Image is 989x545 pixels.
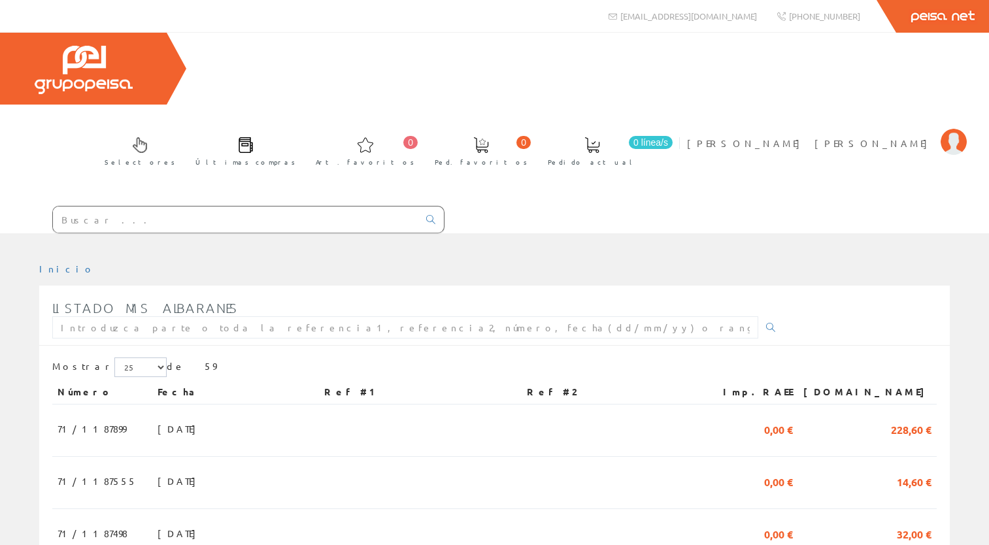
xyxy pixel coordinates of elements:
[52,316,758,339] input: Introduzca parte o toda la referencia1, referencia2, número, fecha(dd/mm/yy) o rango de fechas(dd...
[764,470,793,492] span: 0,00 €
[58,470,137,492] span: 71/1187555
[789,10,860,22] span: [PHONE_NUMBER]
[158,522,203,544] span: [DATE]
[319,380,521,404] th: Ref #1
[52,380,152,404] th: Número
[52,357,937,380] div: de 59
[891,418,931,440] span: 228,60 €
[316,156,414,169] span: Art. favoritos
[629,136,673,149] span: 0 línea/s
[152,380,319,404] th: Fecha
[687,137,934,150] span: [PERSON_NAME] [PERSON_NAME]
[516,136,531,149] span: 0
[114,357,167,377] select: Mostrar
[158,418,203,440] span: [DATE]
[403,136,418,149] span: 0
[35,46,133,94] img: Grupo Peisa
[105,156,175,169] span: Selectores
[58,522,127,544] span: 71/1187498
[39,263,95,274] a: Inicio
[435,156,528,169] span: Ped. favoritos
[764,418,793,440] span: 0,00 €
[52,357,167,377] label: Mostrar
[58,418,126,440] span: 71/1187899
[687,126,967,139] a: [PERSON_NAME] [PERSON_NAME]
[764,522,793,544] span: 0,00 €
[53,206,418,233] input: Buscar ...
[897,522,931,544] span: 32,00 €
[620,10,757,22] span: [EMAIL_ADDRESS][DOMAIN_NAME]
[897,470,931,492] span: 14,60 €
[182,126,302,174] a: Últimas compras
[700,380,798,404] th: Imp.RAEE
[195,156,295,169] span: Últimas compras
[52,300,239,316] span: Listado mis albaranes
[522,380,700,404] th: Ref #2
[92,126,182,174] a: Selectores
[798,380,937,404] th: [DOMAIN_NAME]
[158,470,203,492] span: [DATE]
[548,156,637,169] span: Pedido actual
